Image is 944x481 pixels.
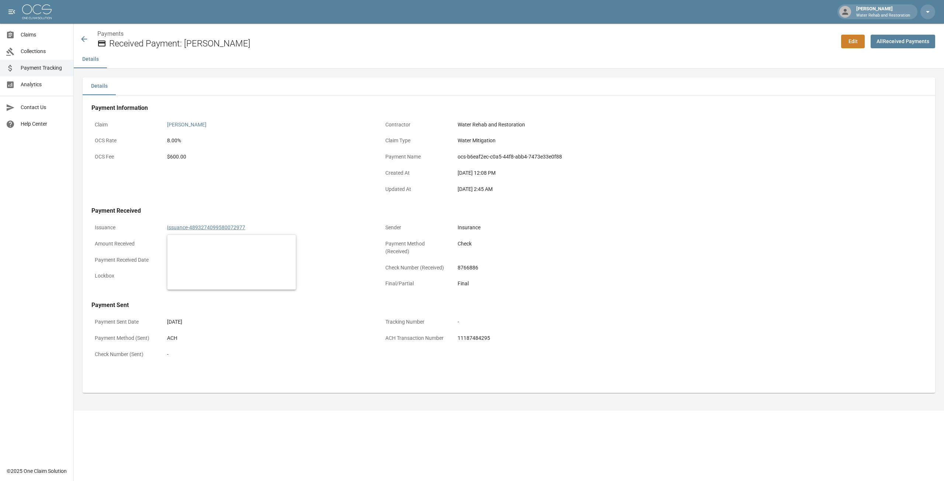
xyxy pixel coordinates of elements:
a: Edit [841,35,865,48]
span: Contact Us [21,104,67,111]
p: Payment Method (Sent) [91,331,158,345]
a: AllReceived Payments [871,35,935,48]
p: Check Number (Received) [382,261,448,275]
p: Final/Partial [382,276,448,291]
p: ACH Transaction Number [382,331,448,345]
div: [DATE] [167,318,370,326]
p: Amount Received [91,237,158,251]
span: Help Center [21,120,67,128]
p: Tracking Number [382,315,448,329]
div: details tabs [83,77,935,95]
div: - [167,351,370,358]
button: Details [83,77,116,95]
p: Updated At [382,182,448,196]
h4: Payment Information [91,104,664,112]
div: Insurance [458,224,660,231]
div: Water Mitigation [458,137,660,144]
h4: Payment Sent [91,302,664,309]
p: Water Rehab and Restoration [856,13,910,19]
div: - [458,318,660,326]
img: ocs-logo-white-transparent.png [22,4,52,19]
div: [PERSON_NAME] [853,5,913,18]
h2: Received Payment: [PERSON_NAME] [109,38,835,49]
p: Check Number (Sent) [91,347,158,362]
div: 8.00% [167,137,370,144]
p: Created At [382,166,448,180]
div: [DATE] 12:08 PM [458,169,660,177]
p: Claim Type [382,133,448,148]
div: 11187484295 [458,334,660,342]
div: ACH [167,334,370,342]
p: Contractor [382,118,448,132]
div: Final [458,280,660,287]
p: Payment Sent Date [91,315,158,329]
div: anchor tabs [74,50,944,68]
a: Payments [97,30,124,37]
p: Payment Method (Received) [382,237,448,259]
span: Claims [21,31,67,39]
p: Sender [382,220,448,235]
h4: Payment Received [91,207,664,215]
a: [PERSON_NAME] [167,122,206,128]
div: [DATE] 2:45 AM [458,185,660,193]
p: OCS Fee [91,150,158,164]
div: 8766886 [458,264,660,272]
p: Lockbox [91,269,158,283]
div: Water Rehab and Restoration [458,121,660,129]
span: Collections [21,48,67,55]
div: Check [458,240,660,248]
button: open drawer [4,4,19,19]
div: $600.00 [167,153,370,161]
nav: breadcrumb [97,29,835,38]
a: Issuance-4893274099580072977 [167,224,245,230]
p: Payment Name [382,150,448,164]
span: Payment Tracking [21,64,67,72]
span: Analytics [21,81,67,88]
p: OCS Rate [91,133,158,148]
p: Issuance [91,220,158,235]
p: Payment Received Date [91,253,158,267]
div: ocs-b6eaf2ec-c0a5-44f8-abb4-7473e33e0f88 [458,153,660,161]
p: Claim [91,118,158,132]
button: Details [74,50,107,68]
